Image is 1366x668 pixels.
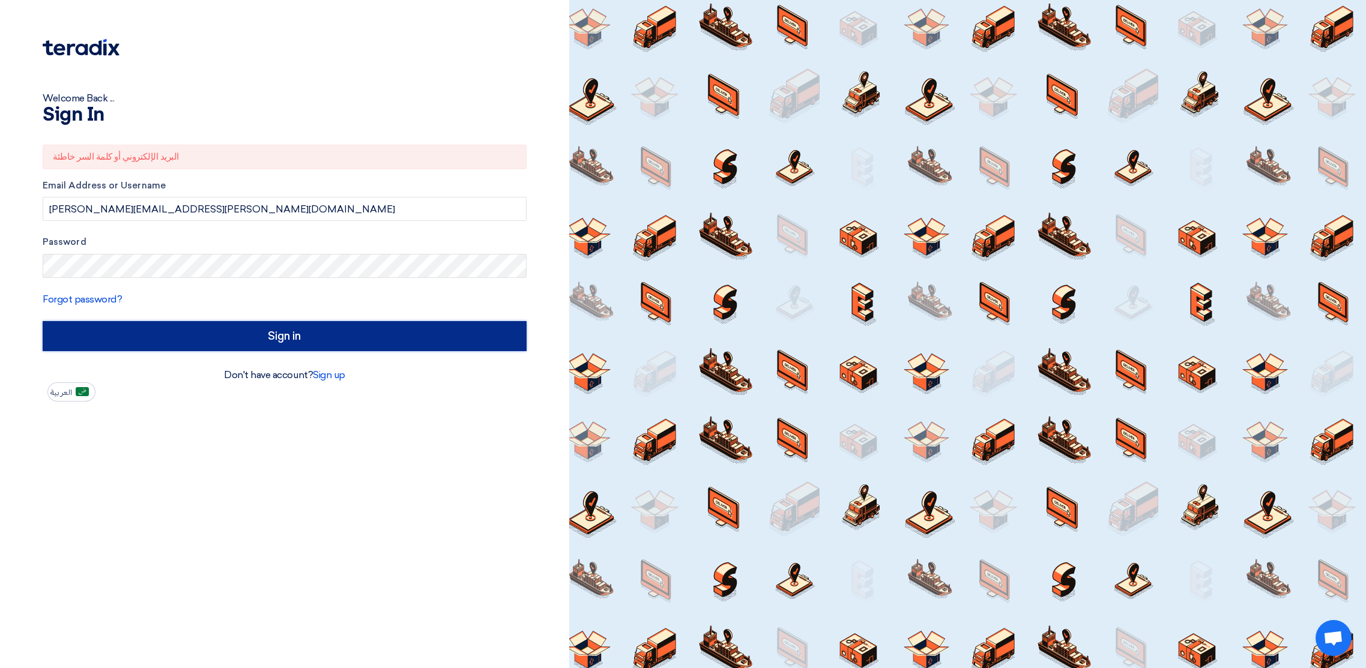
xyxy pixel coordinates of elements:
[43,197,527,221] input: Enter your business email or username
[43,179,527,193] label: Email Address or Username
[43,39,119,56] img: Teradix logo
[313,369,345,381] a: Sign up
[43,91,527,106] div: Welcome Back ...
[47,382,95,402] button: العربية
[43,321,527,351] input: Sign in
[43,106,527,125] h1: Sign In
[43,368,527,382] div: Don't have account?
[43,293,122,305] a: Forgot password?
[43,145,527,169] div: البريد الإلكتروني أو كلمة السر خاطئة
[76,387,89,396] img: ar-AR.png
[50,388,72,397] span: العربية
[43,235,527,249] label: Password
[1316,620,1352,656] a: Open chat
